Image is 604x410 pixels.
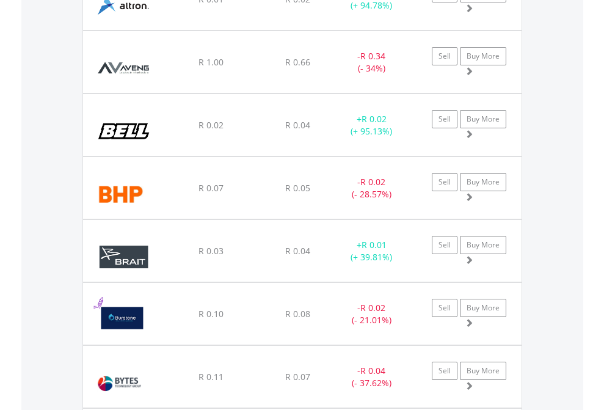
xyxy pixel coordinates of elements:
[333,176,410,200] div: - (- 28.57%)
[333,302,410,326] div: - (- 21.01%)
[360,365,385,376] span: R 0.04
[198,308,224,320] span: R 0.10
[460,362,506,380] a: Buy More
[432,47,457,65] a: Sell
[285,308,310,320] span: R 0.08
[460,299,506,317] a: Buy More
[198,182,224,194] span: R 0.07
[333,113,410,137] div: + (+ 95.13%)
[285,56,310,68] span: R 0.66
[333,50,410,75] div: - (- 34%)
[89,172,151,216] img: EQU.ZA.BHG.png
[432,362,457,380] a: Sell
[285,182,310,194] span: R 0.05
[285,119,310,131] span: R 0.04
[198,56,224,68] span: R 1.00
[432,236,457,254] a: Sell
[285,245,310,257] span: R 0.04
[285,371,310,383] span: R 0.07
[89,109,158,153] img: EQU.ZA.BEL.png
[432,299,457,317] a: Sell
[432,173,457,191] a: Sell
[432,110,457,128] a: Sell
[362,113,387,125] span: R 0.02
[198,245,224,257] span: R 0.03
[460,47,506,65] a: Buy More
[198,371,224,383] span: R 0.11
[360,302,385,313] span: R 0.02
[89,298,160,342] img: EQU.ZA.BTN.png
[89,235,158,279] img: EQU.ZA.BAT.png
[460,236,506,254] a: Buy More
[333,365,410,389] div: - (- 37.62%)
[89,46,158,90] img: EQU.ZA.AEG.png
[89,361,151,405] img: EQU.ZA.BYI.png
[333,239,410,263] div: + (+ 39.81%)
[360,176,385,188] span: R 0.02
[362,239,387,251] span: R 0.01
[460,110,506,128] a: Buy More
[198,119,224,131] span: R 0.02
[360,50,385,62] span: R 0.34
[460,173,506,191] a: Buy More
